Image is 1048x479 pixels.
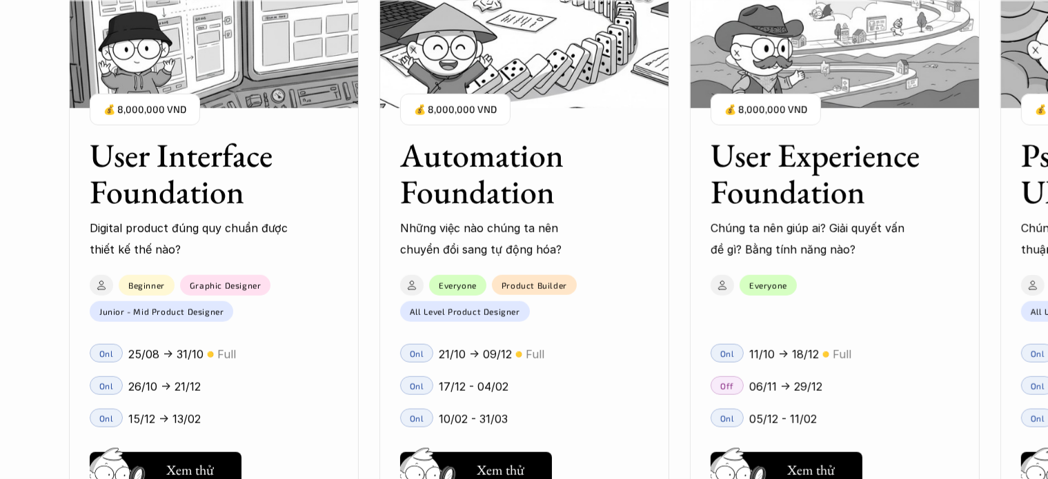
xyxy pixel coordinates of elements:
p: Junior - Mid Product Designer [99,307,224,316]
p: Chúng ta nên giúp ai? Giải quyết vấn đề gì? Bằng tính năng nào? [711,218,911,260]
p: Beginner [128,281,165,290]
p: Digital product đúng quy chuẩn được thiết kế thế nào? [90,218,290,260]
p: 💰 8,000,000 VND [414,101,497,119]
p: 💰 8,000,000 VND [103,101,186,119]
p: 10/02 - 31/03 [439,409,508,429]
p: Onl [410,381,424,391]
p: 17/12 - 04/02 [439,376,508,397]
p: Onl [410,414,424,423]
p: All Level Product Designer [410,307,520,316]
p: Everyone [439,281,477,290]
p: Full [833,344,851,365]
p: 26/10 -> 21/12 [128,376,201,397]
h3: User Interface Foundation [90,137,304,210]
p: Off [720,381,734,391]
p: Onl [720,349,735,358]
p: Onl [1031,414,1045,423]
p: Graphic Designer [190,281,261,290]
p: 15/12 -> 13/02 [128,409,201,429]
p: 11/10 -> 18/12 [749,344,819,365]
p: 05/12 - 11/02 [749,409,817,429]
p: 💰 8,000,000 VND [724,101,807,119]
p: 06/11 -> 29/12 [749,376,822,397]
p: 🟡 [822,349,829,360]
h3: Automation Foundation [400,137,614,210]
p: 🟡 [515,349,522,360]
p: 🟡 [207,349,214,360]
p: Everyone [749,281,787,290]
p: Những việc nào chúng ta nên chuyển đổi sang tự động hóa? [400,218,600,260]
p: Onl [1031,381,1045,391]
p: Onl [410,349,424,358]
p: Full [217,344,236,365]
p: Onl [1031,349,1045,358]
p: Product Builder [502,281,567,290]
h3: User Experience Foundation [711,137,925,210]
p: Full [526,344,544,365]
p: Onl [720,414,735,423]
p: 25/08 -> 31/10 [128,344,204,365]
p: 21/10 -> 09/12 [439,344,512,365]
